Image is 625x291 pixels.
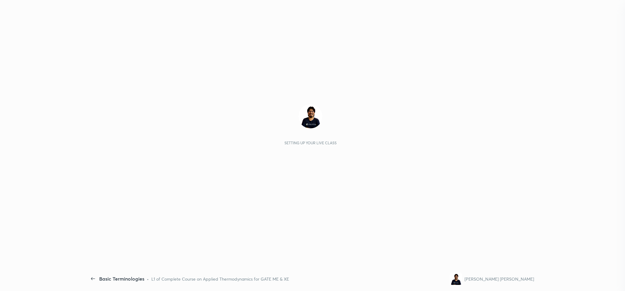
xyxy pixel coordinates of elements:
[151,276,289,282] div: L1 of Complete Course on Applied Thermodynamics for GATE ME & XE
[298,104,323,128] img: 4fd87480550947d38124d68eb52e3964.jpg
[284,141,337,145] div: Setting up your live class
[147,276,149,282] div: •
[464,276,534,282] div: [PERSON_NAME] [PERSON_NAME]
[450,273,462,285] img: 4fd87480550947d38124d68eb52e3964.jpg
[99,275,144,282] div: Basic Terminologies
